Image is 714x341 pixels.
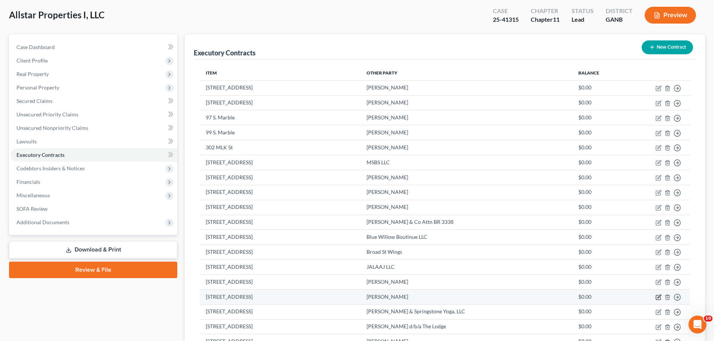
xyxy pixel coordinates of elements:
td: [PERSON_NAME] [361,185,572,200]
a: Case Dashboard [10,40,177,54]
a: SOFA Review [10,202,177,216]
span: Client Profile [16,57,48,64]
div: 25-41315 [493,15,519,24]
div: Executory Contracts [194,48,256,57]
td: [STREET_ADDRESS] [200,319,361,334]
td: 302 MLK St [200,140,361,155]
div: Status [572,7,594,15]
a: Unsecured Priority Claims [10,108,177,121]
span: 10 [704,316,713,322]
td: $0.00 [572,140,625,155]
td: [PERSON_NAME] [361,95,572,110]
td: [PERSON_NAME] [361,274,572,289]
a: Download & Print [9,241,177,259]
td: $0.00 [572,245,625,260]
td: [STREET_ADDRESS] [200,95,361,110]
span: Real Property [16,71,49,77]
span: Lawsuits [16,138,37,144]
td: $0.00 [572,125,625,140]
span: Case Dashboard [16,44,55,50]
a: Unsecured Nonpriority Claims [10,121,177,135]
span: Unsecured Priority Claims [16,111,78,118]
td: [PERSON_NAME] [361,140,572,155]
td: JALAAJ LLC [361,260,572,275]
td: [STREET_ADDRESS] [200,200,361,215]
td: [STREET_ADDRESS] [200,260,361,275]
td: $0.00 [572,215,625,230]
td: $0.00 [572,170,625,185]
td: [PERSON_NAME] [361,170,572,185]
button: Preview [645,7,696,24]
td: [PERSON_NAME] d/b/a The Lodge [361,319,572,334]
td: 99 S. Marble [200,125,361,140]
td: MSBS LLC [361,155,572,170]
div: GANB [606,15,633,24]
div: District [606,7,633,15]
td: $0.00 [572,260,625,275]
td: [STREET_ADDRESS] [200,245,361,260]
td: 97 S. Marble [200,110,361,125]
a: Secured Claims [10,94,177,108]
td: Blue Willow Boutinue LLC [361,230,572,245]
td: $0.00 [572,289,625,304]
td: $0.00 [572,274,625,289]
span: Unsecured Nonpriority Claims [16,125,88,131]
td: [PERSON_NAME] [361,110,572,125]
td: [STREET_ADDRESS] [200,215,361,230]
td: $0.00 [572,110,625,125]
span: Allstar Properties I, LLC [9,9,105,20]
td: $0.00 [572,304,625,319]
div: Chapter [531,15,560,24]
span: Additional Documents [16,219,69,225]
td: $0.00 [572,155,625,170]
td: $0.00 [572,185,625,200]
span: Miscellaneous [16,192,50,198]
td: [STREET_ADDRESS] [200,289,361,304]
td: [PERSON_NAME] [361,80,572,95]
span: Personal Property [16,84,59,91]
td: [PERSON_NAME] [361,125,572,140]
td: $0.00 [572,200,625,215]
div: Case [493,7,519,15]
span: Codebtors Insiders & Notices [16,165,85,171]
div: Chapter [531,7,560,15]
th: Balance [572,66,625,80]
td: [PERSON_NAME] [361,289,572,304]
span: SOFA Review [16,205,48,212]
td: [STREET_ADDRESS] [200,274,361,289]
td: $0.00 [572,230,625,245]
td: [PERSON_NAME] [361,200,572,215]
a: Executory Contracts [10,148,177,162]
th: Item [200,66,361,80]
td: [PERSON_NAME] & Co Attn BR 3338 [361,215,572,230]
span: Secured Claims [16,98,52,104]
th: Other Party [361,66,572,80]
td: $0.00 [572,319,625,334]
iframe: Intercom live chat [689,316,707,334]
td: [STREET_ADDRESS] [200,80,361,95]
a: Lawsuits [10,135,177,148]
span: 11 [553,16,560,23]
td: [STREET_ADDRESS] [200,230,361,245]
td: $0.00 [572,95,625,110]
td: [STREET_ADDRESS] [200,185,361,200]
td: Broad St Wings [361,245,572,260]
a: Review & File [9,262,177,278]
button: New Contract [642,40,693,54]
span: Executory Contracts [16,152,64,158]
td: $0.00 [572,80,625,95]
span: Financials [16,179,40,185]
div: Lead [572,15,594,24]
td: [STREET_ADDRESS] [200,170,361,185]
td: [STREET_ADDRESS] [200,304,361,319]
td: [PERSON_NAME] & Springstone Yoga, LLC [361,304,572,319]
td: [STREET_ADDRESS] [200,155,361,170]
